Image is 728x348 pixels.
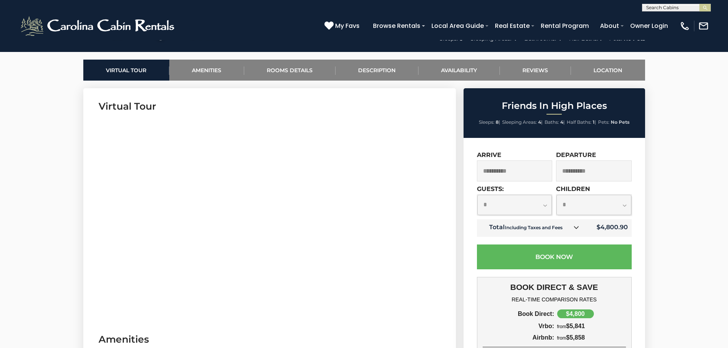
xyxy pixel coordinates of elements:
[557,335,566,341] span: from
[502,119,537,125] span: Sleeping Areas:
[465,101,643,111] h2: Friends In High Places
[679,21,690,31] img: phone-regular-white.png
[560,119,563,125] strong: 4
[428,19,488,32] a: Local Area Guide
[567,117,596,127] li: |
[537,19,593,32] a: Rental Program
[336,60,418,81] a: Description
[496,119,499,125] strong: 8
[83,60,169,81] a: Virtual Tour
[698,21,709,31] img: mail-regular-white.png
[418,60,500,81] a: Availability
[557,324,566,329] span: from
[99,100,441,113] h3: Virtual Tour
[557,309,594,318] div: $4,800
[483,334,555,341] div: Airbnb:
[545,119,559,125] span: Baths:
[538,119,541,125] strong: 4
[554,323,626,330] div: $5,841
[491,19,533,32] a: Real Estate
[502,117,543,127] li: |
[483,283,626,292] h3: BOOK DIRECT & SAVE
[99,333,441,346] h3: Amenities
[505,225,563,230] small: Including Taxes and Fees
[611,119,629,125] strong: No Pets
[483,323,555,330] div: Vrbo:
[477,219,585,237] td: Total
[626,19,672,32] a: Owner Login
[545,117,565,127] li: |
[477,151,501,159] label: Arrive
[500,60,571,81] a: Reviews
[169,60,244,81] a: Amenities
[479,117,500,127] li: |
[556,185,590,193] label: Children
[483,296,626,303] h4: REAL-TIME COMPARISON RATES
[19,15,178,37] img: White-1-2.png
[483,311,555,317] div: Book Direct:
[585,219,632,237] td: $4,800.90
[567,119,592,125] span: Half Baths:
[556,151,596,159] label: Departure
[571,60,645,81] a: Location
[324,21,362,31] a: My Favs
[593,119,595,125] strong: 1
[477,185,504,193] label: Guests:
[369,19,424,32] a: Browse Rentals
[477,244,632,269] button: Book Now
[554,334,626,341] div: $5,858
[479,119,495,125] span: Sleeps:
[596,19,623,32] a: About
[335,21,360,31] span: My Favs
[244,60,336,81] a: Rooms Details
[598,119,610,125] span: Pets:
